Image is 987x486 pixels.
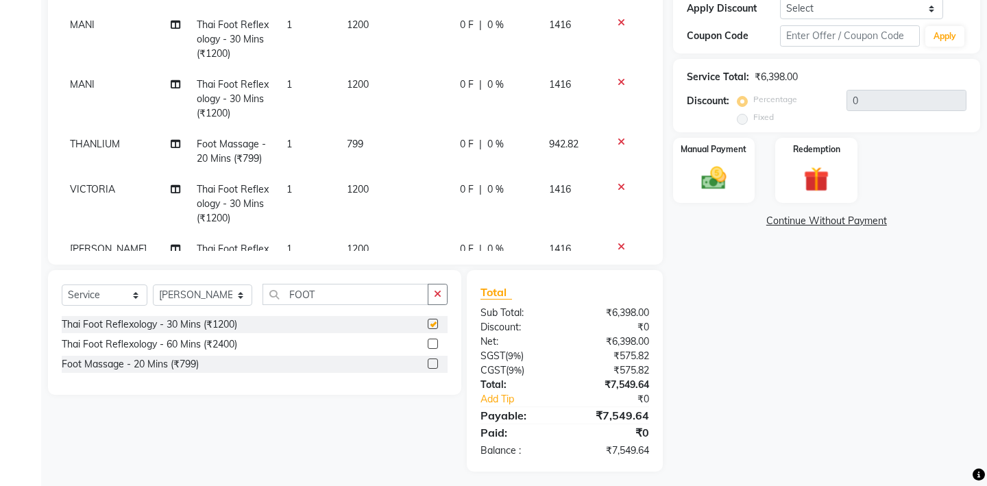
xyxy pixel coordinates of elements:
[70,78,95,90] span: MANI
[480,364,506,376] span: CGST
[780,25,920,47] input: Enter Offer / Coupon Code
[487,18,504,32] span: 0 %
[796,164,837,195] img: _gift.svg
[479,242,482,256] span: |
[197,19,269,60] span: Thai Foot Reflexology - 30 Mins (₹1200)
[479,77,482,92] span: |
[565,320,659,335] div: ₹0
[487,182,504,197] span: 0 %
[687,94,729,108] div: Discount:
[487,137,504,151] span: 0 %
[347,138,363,150] span: 799
[487,242,504,256] span: 0 %
[70,243,147,255] span: [PERSON_NAME]
[460,242,474,256] span: 0 F
[687,1,780,16] div: Apply Discount
[549,19,571,31] span: 1416
[347,19,369,31] span: 1200
[549,243,571,255] span: 1416
[793,143,840,156] label: Redemption
[470,444,565,458] div: Balance :
[287,19,292,31] span: 1
[479,18,482,32] span: |
[460,77,474,92] span: 0 F
[62,337,237,352] div: Thai Foot Reflexology - 60 Mins (₹2400)
[470,424,565,441] div: Paid:
[479,137,482,151] span: |
[480,285,512,300] span: Total
[460,182,474,197] span: 0 F
[549,78,571,90] span: 1416
[263,284,428,305] input: Search or Scan
[681,143,746,156] label: Manual Payment
[925,26,964,47] button: Apply
[487,77,504,92] span: 0 %
[549,183,571,195] span: 1416
[565,335,659,349] div: ₹6,398.00
[197,78,269,119] span: Thai Foot Reflexology - 30 Mins (₹1200)
[470,320,565,335] div: Discount:
[460,18,474,32] span: 0 F
[197,183,269,224] span: Thai Foot Reflexology - 30 Mins (₹1200)
[565,378,659,392] div: ₹7,549.64
[470,392,581,406] a: Add Tip
[565,349,659,363] div: ₹575.82
[755,70,798,84] div: ₹6,398.00
[470,349,565,363] div: ( )
[470,363,565,378] div: ( )
[62,357,199,372] div: Foot Massage - 20 Mins (₹799)
[197,243,269,284] span: Thai Foot Reflexology - 30 Mins (₹1200)
[287,78,292,90] span: 1
[70,19,95,31] span: MANI
[347,78,369,90] span: 1200
[70,183,115,195] span: VICTORIA
[287,138,292,150] span: 1
[347,183,369,195] span: 1200
[287,183,292,195] span: 1
[470,335,565,349] div: Net:
[62,317,237,332] div: Thai Foot Reflexology - 30 Mins (₹1200)
[565,444,659,458] div: ₹7,549.64
[581,392,659,406] div: ₹0
[565,407,659,424] div: ₹7,549.64
[508,350,521,361] span: 9%
[676,214,977,228] a: Continue Without Payment
[347,243,369,255] span: 1200
[509,365,522,376] span: 9%
[565,424,659,441] div: ₹0
[70,138,120,150] span: THANLIUM
[687,70,749,84] div: Service Total:
[753,111,774,123] label: Fixed
[470,407,565,424] div: Payable:
[479,182,482,197] span: |
[565,306,659,320] div: ₹6,398.00
[470,306,565,320] div: Sub Total:
[197,138,266,165] span: Foot Massage - 20 Mins (₹799)
[753,93,797,106] label: Percentage
[287,243,292,255] span: 1
[480,350,505,362] span: SGST
[460,137,474,151] span: 0 F
[565,363,659,378] div: ₹575.82
[694,164,735,193] img: _cash.svg
[549,138,578,150] span: 942.82
[687,29,780,43] div: Coupon Code
[470,378,565,392] div: Total:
